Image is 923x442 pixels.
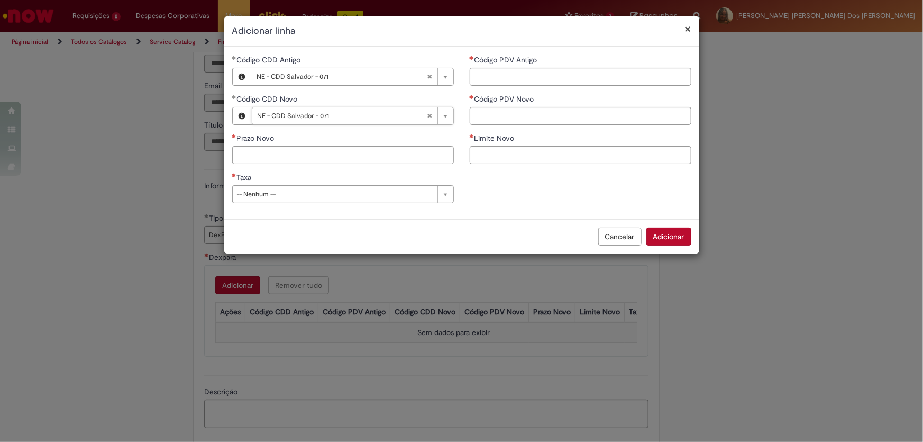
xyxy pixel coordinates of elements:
a: NE - CDD Salvador - 071Limpar campo Código CDD Novo [252,107,453,124]
span: Código PDV Antigo [474,55,540,65]
span: Necessários [232,134,237,138]
span: Necessários - Código CDD Novo [237,94,300,104]
span: Código PDV Novo [474,94,536,104]
a: NE - CDD Salvador - 071Limpar campo Código CDD Antigo [252,68,453,85]
span: Limite Novo [474,133,517,143]
span: NE - CDD Salvador - 071 [257,68,427,85]
span: Obrigatório Preenchido [232,56,237,60]
span: Necessários - Código CDD Antigo [237,55,303,65]
abbr: Limpar campo Código CDD Antigo [422,68,437,85]
input: Código PDV Antigo [470,68,691,86]
span: NE - CDD Salvador - 071 [258,107,427,124]
input: Código PDV Novo [470,107,691,125]
button: Código CDD Novo, Visualizar este registro NE - CDD Salvador - 071 [233,107,252,124]
button: Adicionar [646,228,691,246]
span: Necessários [232,173,237,177]
span: -- Nenhum -- [237,186,432,203]
span: Prazo Novo [237,133,277,143]
span: Necessários [470,56,474,60]
span: Necessários [470,95,474,99]
span: Taxa [237,173,254,182]
abbr: Limpar campo Código CDD Novo [422,107,437,124]
input: Prazo Novo [232,146,454,164]
button: Cancelar [598,228,642,246]
button: Código CDD Antigo, Visualizar este registro NE - CDD Salvador - 071 [233,68,252,85]
span: Obrigatório Preenchido [232,95,237,99]
input: Limite Novo [470,146,691,164]
button: Fechar modal [685,23,691,34]
span: Necessários [470,134,474,138]
h2: Adicionar linha [232,24,691,38]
